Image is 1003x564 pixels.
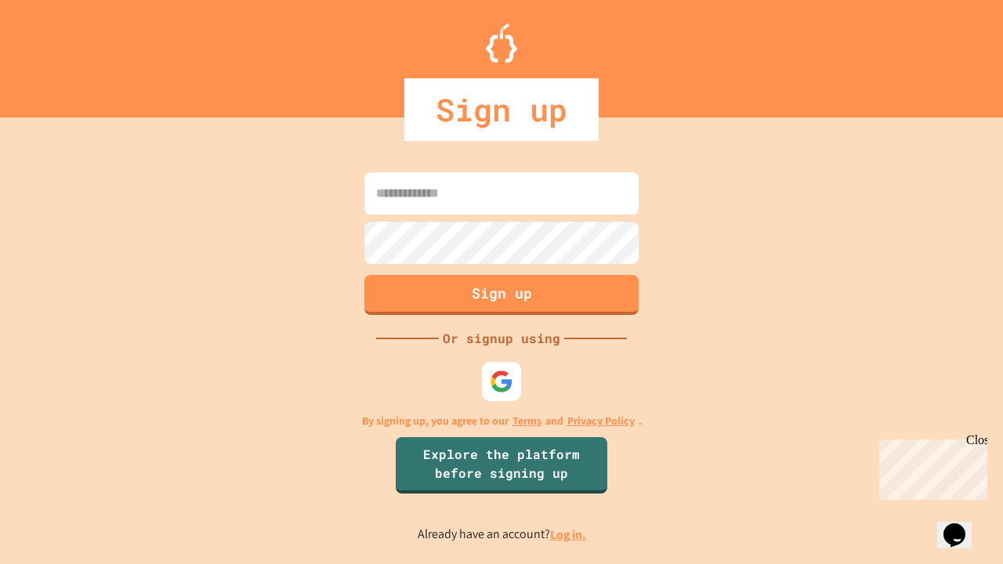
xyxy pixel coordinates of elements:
[937,501,987,548] iframe: chat widget
[362,413,642,429] p: By signing up, you agree to our and .
[364,275,639,315] button: Sign up
[512,413,541,429] a: Terms
[6,6,108,99] div: Chat with us now!Close
[490,370,513,393] img: google-icon.svg
[550,526,586,543] a: Log in.
[486,23,517,63] img: Logo.svg
[567,413,635,429] a: Privacy Policy
[439,329,564,348] div: Or signup using
[404,78,599,141] div: Sign up
[396,437,607,493] a: Explore the platform before signing up
[873,433,987,500] iframe: chat widget
[418,525,586,544] p: Already have an account?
